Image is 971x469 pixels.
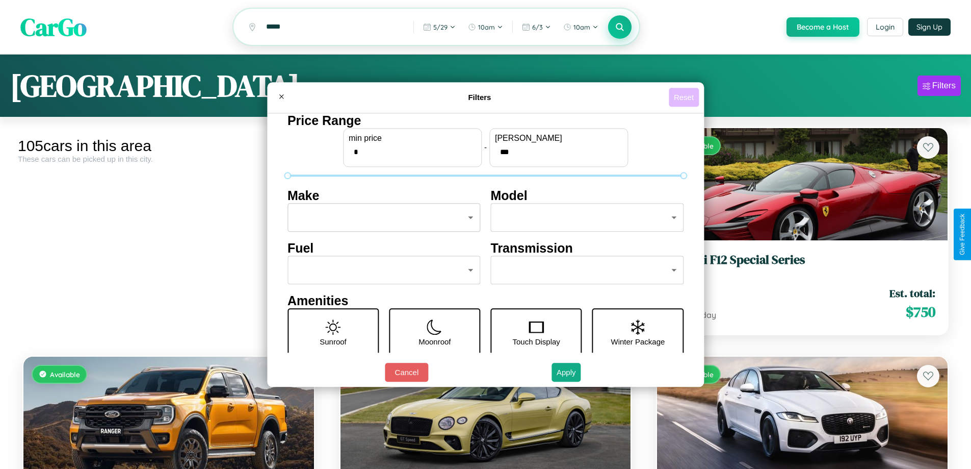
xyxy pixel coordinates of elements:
[418,19,461,35] button: 5/29
[385,363,428,382] button: Cancel
[484,140,487,154] p: -
[917,76,961,96] button: Filters
[867,18,903,36] button: Login
[287,188,481,203] h4: Make
[10,65,300,107] h1: [GEOGRAPHIC_DATA]
[491,241,684,256] h4: Transmission
[932,81,956,91] div: Filters
[291,93,669,102] h4: Filters
[558,19,603,35] button: 10am
[669,253,935,278] a: Ferrari F12 Special Series2014
[532,23,543,31] span: 6 / 3
[287,113,684,128] h4: Price Range
[959,214,966,255] div: Give Feedback
[18,137,320,155] div: 105 cars in this area
[418,335,451,349] p: Moonroof
[463,19,508,35] button: 10am
[573,23,590,31] span: 10am
[786,17,859,37] button: Become a Host
[669,88,699,107] button: Reset
[18,155,320,163] div: These cars can be picked up in this city.
[517,19,556,35] button: 6/3
[695,310,716,320] span: / day
[889,286,935,301] span: Est. total:
[50,370,80,379] span: Available
[491,188,684,203] h4: Model
[320,335,347,349] p: Sunroof
[512,335,560,349] p: Touch Display
[478,23,495,31] span: 10am
[495,134,622,143] label: [PERSON_NAME]
[908,18,951,36] button: Sign Up
[669,253,935,267] h3: Ferrari F12 Special Series
[287,241,481,256] h4: Fuel
[349,134,476,143] label: min price
[611,335,665,349] p: Winter Package
[906,302,935,322] span: $ 750
[287,293,684,308] h4: Amenities
[20,10,87,44] span: CarGo
[552,363,581,382] button: Apply
[433,23,448,31] span: 5 / 29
